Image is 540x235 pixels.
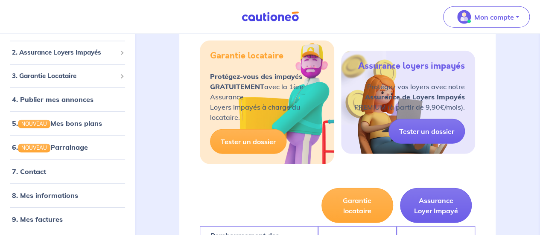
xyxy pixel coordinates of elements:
[3,115,131,132] div: 5.NOUVEAUMes bons plans
[358,61,465,71] h5: Assurance loyers impayés
[12,95,93,104] a: 4. Publier mes annonces
[3,163,131,180] div: 7. Contact
[3,44,131,61] div: 2. Assurance Loyers Impayés
[12,191,78,200] a: 8. Mes informations
[238,12,302,22] img: Cautioneo
[12,215,63,223] a: 9. Mes factures
[321,188,393,223] button: Garantie locataire
[210,72,302,91] strong: Protégez-vous des impayés GRATUITEMENT
[354,81,465,112] p: Protégez vos loyers avec notre PREMIUM (à partir de 9,90€/mois).
[210,51,283,61] h5: Garantie locataire
[474,12,514,22] p: Mon compte
[3,68,131,84] div: 3. Garantie Locataire
[400,188,472,223] button: Assurance Loyer Impayé
[3,91,131,108] div: 4. Publier mes annonces
[210,129,286,154] a: Tester un dossier
[12,119,102,128] a: 5.NOUVEAUMes bons plans
[12,167,46,176] a: 7. Contact
[443,6,530,28] button: illu_account_valid_menu.svgMon compte
[12,48,117,58] span: 2. Assurance Loyers Impayés
[12,143,88,151] a: 6.NOUVEAUParrainage
[3,187,131,204] div: 8. Mes informations
[388,119,465,144] a: Tester un dossier
[210,71,324,122] p: avec la 1ère Assurance Loyers Impayés à charge du locataire.
[3,211,131,228] div: 9. Mes factures
[12,71,117,81] span: 3. Garantie Locataire
[457,10,471,24] img: illu_account_valid_menu.svg
[3,139,131,156] div: 6.NOUVEAUParrainage
[365,93,465,101] strong: Assurance de Loyers Impayés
